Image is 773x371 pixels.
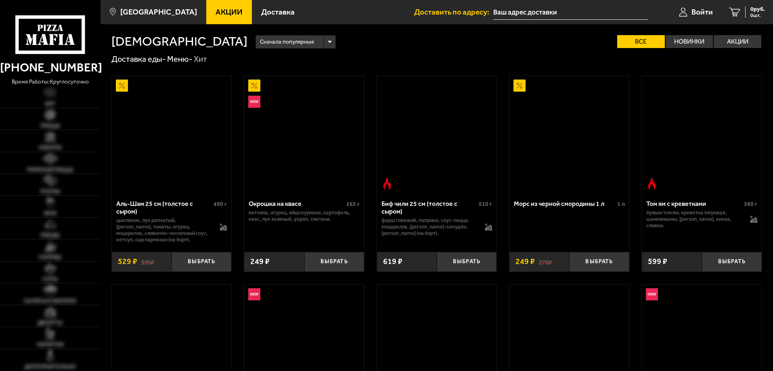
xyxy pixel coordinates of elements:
[39,255,62,260] span: Горячее
[509,76,629,194] a: АкционныйМорс из черной смородины 1 л
[646,200,742,208] div: Том ям с креветками
[493,5,648,20] input: Ваш адрес доставки
[120,8,197,16] span: [GEOGRAPHIC_DATA]
[691,8,713,16] span: Войти
[261,8,295,16] span: Доставка
[479,201,492,208] span: 510 г
[40,189,60,195] span: Роллы
[172,252,231,272] button: Выбрать
[515,258,535,266] span: 249 ₽
[666,35,713,48] label: Новинки
[116,217,212,243] p: цыпленок, лук репчатый, [PERSON_NAME], томаты, огурец, моцарелла, сливочно-чесночный соус, кетчуп...
[25,364,76,370] span: Дополнительно
[383,258,402,266] span: 619 ₽
[646,210,742,229] p: бульон том ям, креветка тигровая, шампиньоны, [PERSON_NAME], кинза, сливки.
[116,80,128,92] img: Акционный
[381,217,477,237] p: фарш говяжий, паприка, соус-пицца, моцарелла, [PERSON_NAME]-кочудян, [PERSON_NAME] (на борт).
[112,76,232,194] a: АкционныйАль-Шам 25 см (толстое с сыром)
[260,34,314,50] span: Сначала популярные
[617,201,625,208] span: 1 л
[437,252,496,272] button: Выбрать
[40,123,60,129] span: Пицца
[513,80,526,92] img: Акционный
[414,8,493,16] span: Доставить по адресу:
[514,200,615,208] div: Морс из черной смородины 1 л
[346,201,360,208] span: 265 г
[750,6,765,12] span: 0 руб.
[248,96,260,108] img: Новинка
[40,233,60,238] span: Обеды
[648,258,667,266] span: 599 ₽
[702,252,762,272] button: Выбрать
[118,258,137,266] span: 529 ₽
[744,201,757,208] span: 360 г
[167,54,193,64] a: Меню-
[249,210,360,222] p: ветчина, огурец, яйцо куриное, картофель, квас, лук зеленый, укроп, сметана.
[27,167,73,173] span: Римская пицца
[381,178,393,190] img: Острое блюдо
[646,178,658,190] img: Острое блюдо
[250,258,270,266] span: 249 ₽
[44,211,57,216] span: WOK
[42,277,58,282] span: Супы
[248,288,260,300] img: Новинка
[111,35,247,48] h1: [DEMOGRAPHIC_DATA]
[214,201,227,208] span: 490 г
[24,298,76,304] span: Салаты и закуски
[646,288,658,300] img: Новинка
[750,13,765,18] span: 0 шт.
[248,80,260,92] img: Акционный
[216,8,243,16] span: Акции
[111,54,166,64] a: Доставка еды-
[617,35,665,48] label: Все
[714,35,761,48] label: Акции
[539,258,552,266] s: 278 ₽
[116,200,212,215] div: Аль-Шам 25 см (толстое с сыром)
[377,76,497,194] a: Острое блюдоБиф чили 25 см (толстое с сыром)
[381,200,477,215] div: Биф чили 25 см (толстое с сыром)
[38,320,63,326] span: Десерты
[569,252,629,272] button: Выбрать
[45,101,56,107] span: Хит
[304,252,364,272] button: Выбрать
[37,342,64,348] span: Напитки
[141,258,154,266] s: 595 ₽
[39,145,62,151] span: Наборы
[642,76,762,194] a: Острое блюдоТом ям с креветками
[194,54,207,65] div: Хит
[244,76,364,194] a: АкционныйНовинкаОкрошка на квасе
[249,200,344,208] div: Окрошка на квасе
